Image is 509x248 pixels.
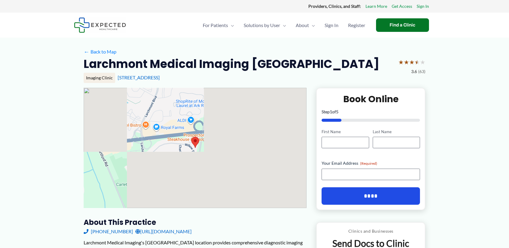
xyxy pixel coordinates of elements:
p: Step of [322,110,420,114]
label: Last Name [373,129,420,135]
span: ★ [415,57,420,68]
a: ←Back to Map [84,47,116,56]
span: ★ [398,57,404,68]
span: ★ [409,57,415,68]
span: (Required) [360,161,377,166]
span: Menu Toggle [309,15,315,36]
span: Sign In [325,15,338,36]
img: Expected Healthcare Logo - side, dark font, small [74,17,126,33]
nav: Primary Site Navigation [198,15,370,36]
span: ★ [420,57,425,68]
span: Solutions by User [244,15,280,36]
a: Register [343,15,370,36]
a: [STREET_ADDRESS] [118,75,160,80]
a: Solutions by UserMenu Toggle [239,15,291,36]
h2: Book Online [322,93,420,105]
a: For PatientsMenu Toggle [198,15,239,36]
a: [URL][DOMAIN_NAME] [135,227,192,236]
span: 3.6 [411,68,417,75]
a: Sign In [320,15,343,36]
span: 1 [330,109,332,114]
a: Find a Clinic [376,18,429,32]
span: (63) [418,68,425,75]
strong: Providers, Clinics, and Staff: [308,4,361,9]
span: For Patients [203,15,228,36]
a: Sign In [417,2,429,10]
label: First Name [322,129,369,135]
h2: Larchmont Medical Imaging [GEOGRAPHIC_DATA] [84,57,379,71]
span: ★ [404,57,409,68]
a: AboutMenu Toggle [291,15,320,36]
div: Imaging Clinic [84,73,115,83]
p: Clinics and Businesses [321,227,420,235]
a: [PHONE_NUMBER] [84,227,133,236]
h3: About this practice [84,218,307,227]
span: 5 [336,109,338,114]
span: Menu Toggle [280,15,286,36]
a: Learn More [366,2,387,10]
label: Your Email Address [322,160,420,166]
span: ← [84,49,89,54]
a: Get Access [392,2,412,10]
span: Menu Toggle [228,15,234,36]
span: About [296,15,309,36]
span: Register [348,15,365,36]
